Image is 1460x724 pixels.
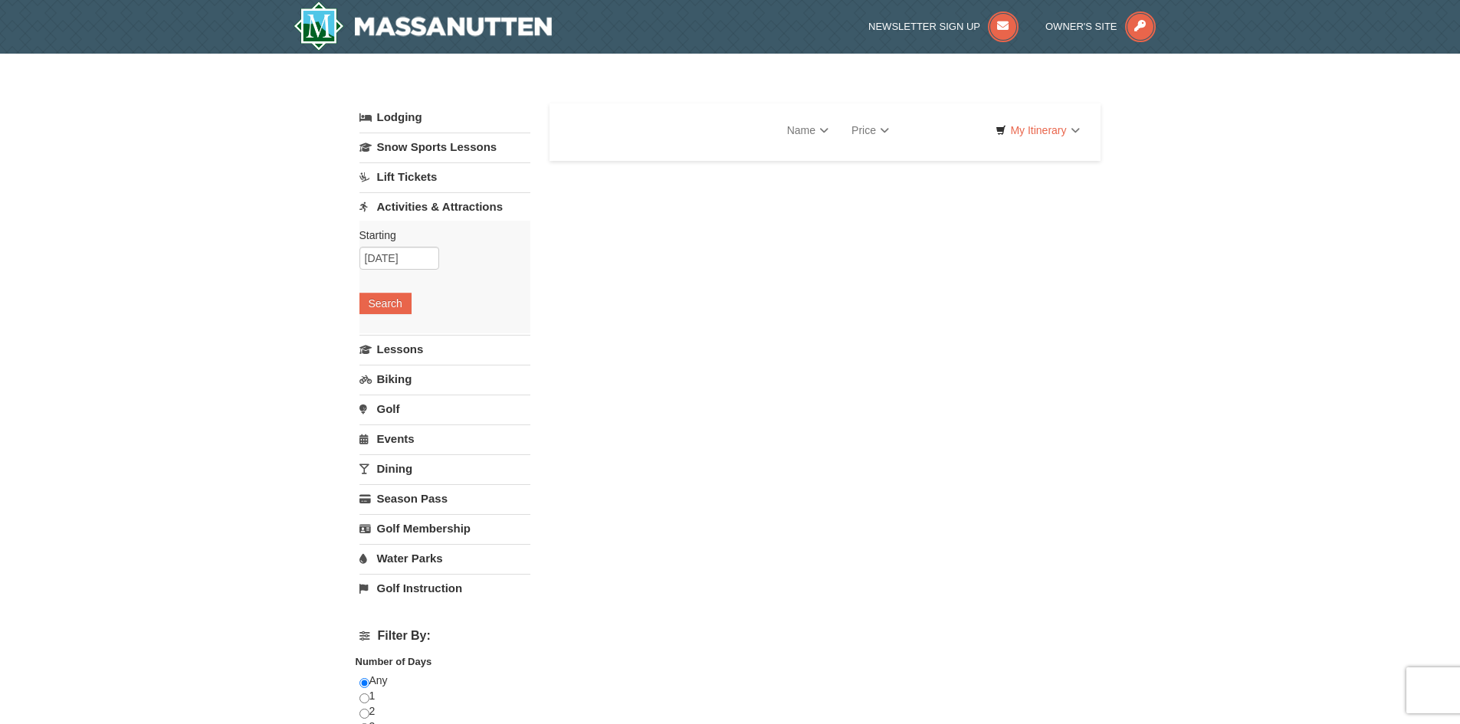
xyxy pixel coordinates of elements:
span: Owner's Site [1045,21,1117,32]
a: Activities & Attractions [359,192,530,221]
a: Lodging [359,103,530,131]
a: Newsletter Sign Up [868,21,1019,32]
a: Owner's Site [1045,21,1156,32]
img: Massanutten Resort Logo [294,2,553,51]
a: Golf Instruction [359,574,530,602]
label: Starting [359,228,519,243]
span: Newsletter Sign Up [868,21,980,32]
a: Events [359,424,530,453]
a: Snow Sports Lessons [359,133,530,161]
a: Massanutten Resort [294,2,553,51]
a: Golf [359,395,530,423]
a: Name [776,115,840,146]
a: My Itinerary [986,119,1089,142]
a: Lift Tickets [359,162,530,191]
strong: Number of Days [356,656,432,667]
button: Search [359,293,412,314]
a: Biking [359,365,530,393]
a: Golf Membership [359,514,530,542]
a: Price [840,115,901,146]
a: Lessons [359,335,530,363]
a: Water Parks [359,544,530,572]
h4: Filter By: [359,629,530,643]
a: Season Pass [359,484,530,513]
a: Dining [359,454,530,483]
